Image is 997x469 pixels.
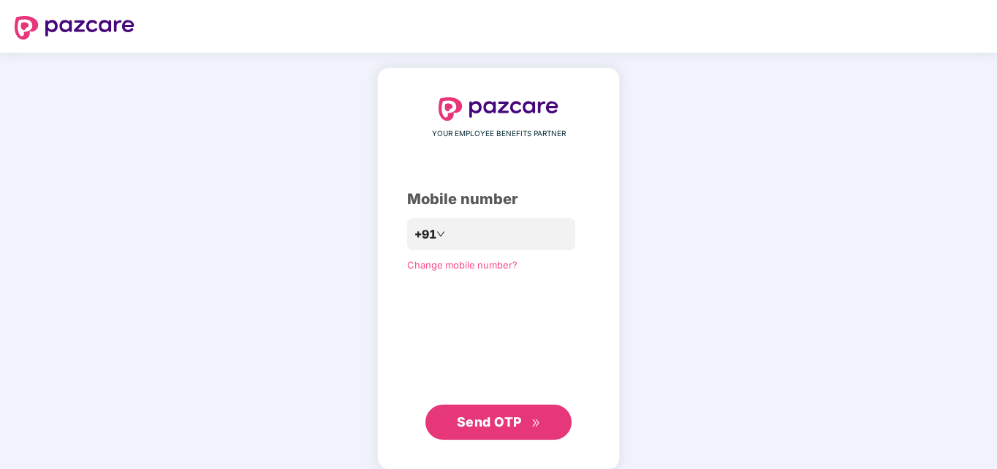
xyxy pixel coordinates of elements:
[407,188,590,211] div: Mobile number
[407,259,518,271] a: Change mobile number?
[531,419,541,428] span: double-right
[15,16,134,40] img: logo
[432,128,566,140] span: YOUR EMPLOYEE BENEFITS PARTNER
[425,405,572,440] button: Send OTPdouble-right
[439,97,558,121] img: logo
[436,230,445,239] span: down
[414,225,436,244] span: +91
[457,414,522,429] span: Send OTP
